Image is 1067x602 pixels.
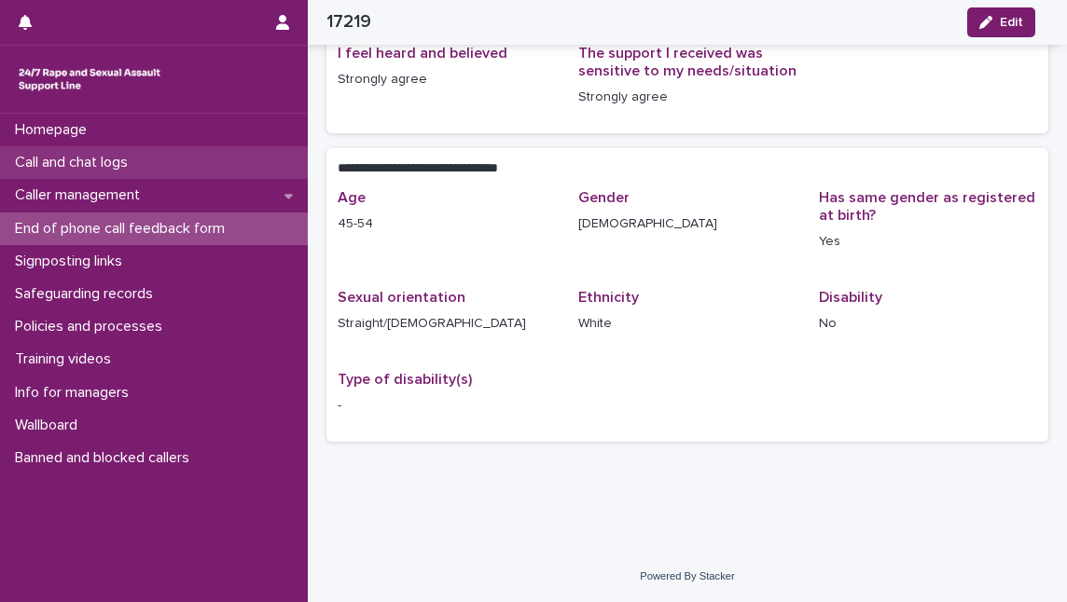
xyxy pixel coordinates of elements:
[338,290,465,305] span: Sexual orientation
[7,186,155,204] p: Caller management
[578,214,797,234] p: [DEMOGRAPHIC_DATA]
[640,570,734,581] a: Powered By Stacker
[1000,16,1023,29] span: Edit
[7,121,102,139] p: Homepage
[578,46,797,78] span: The support I received was sensitive to my needs/situation
[338,46,507,61] span: I feel heard and believed
[338,190,366,205] span: Age
[7,253,137,270] p: Signposting links
[578,190,630,205] span: Gender
[819,290,882,305] span: Disability
[338,214,556,234] p: 45-54
[819,190,1035,223] span: Has same gender as registered at birth?
[338,70,556,89] p: Strongly agree
[7,154,143,171] p: Call and chat logs
[7,449,204,467] p: Banned and blocked callers
[338,396,556,416] p: -
[578,290,639,305] span: Ethnicity
[326,11,371,33] h2: 17219
[15,61,164,98] img: rhQMoQhaT3yELyF149Cw
[338,372,472,387] span: Type of disability(s)
[338,314,556,334] p: Straight/[DEMOGRAPHIC_DATA]
[7,220,240,238] p: End of phone call feedback form
[7,285,168,303] p: Safeguarding records
[7,350,126,368] p: Training videos
[578,88,797,107] p: Strongly agree
[578,314,797,334] p: White
[819,314,1037,334] p: No
[7,417,92,434] p: Wallboard
[7,384,144,402] p: Info for managers
[819,232,1037,252] p: Yes
[7,318,177,335] p: Policies and processes
[967,7,1035,37] button: Edit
